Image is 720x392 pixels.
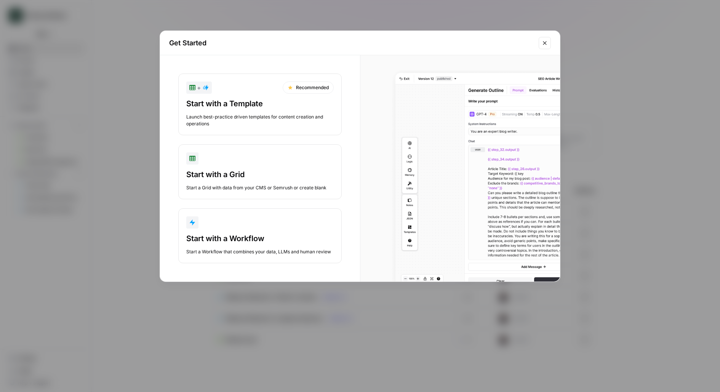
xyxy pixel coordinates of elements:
[186,233,334,244] div: Start with a Workflow
[186,98,334,109] div: Start with a Template
[178,74,342,135] button: +RecommendedStart with a TemplateLaunch best-practice driven templates for content creation and o...
[186,169,334,180] div: Start with a Grid
[178,144,342,199] button: Start with a GridStart a Grid with data from your CMS or Semrush or create blank
[186,184,334,191] div: Start a Grid with data from your CMS or Semrush or create blank
[186,114,334,127] div: Launch best-practice driven templates for content creation and operations
[283,82,334,94] div: Recommended
[189,83,209,92] div: +
[539,37,551,49] button: Close modal
[169,38,534,48] h2: Get Started
[178,208,342,263] button: Start with a WorkflowStart a Workflow that combines your data, LLMs and human review
[186,248,334,255] div: Start a Workflow that combines your data, LLMs and human review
